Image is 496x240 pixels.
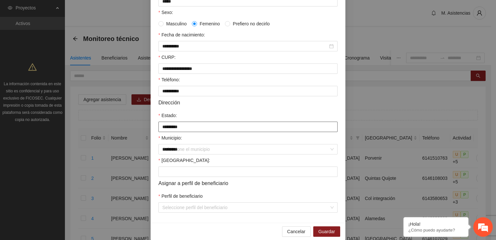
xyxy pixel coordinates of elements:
span: Estamos en línea. [38,81,90,147]
label: Teléfono: [158,76,180,83]
input: Municipio: [162,144,329,154]
label: Municipio: [158,134,182,141]
div: ¡Hola! [408,221,464,227]
span: Masculino [164,20,189,27]
span: Asignar a perfil de beneficiario [158,179,228,187]
div: Minimizar ventana de chat en vivo [106,3,122,19]
input: Perfil de beneficiario [162,203,329,212]
div: Chatee con nosotros ahora [34,33,109,42]
input: Colonia: [158,167,338,177]
input: CURP: [158,63,338,74]
input: Fecha de nacimiento: [162,43,328,50]
span: Guardar [318,228,335,235]
span: Femenino [197,20,222,27]
button: Guardar [313,226,340,237]
label: Colonia: [158,157,210,164]
label: Estado: [158,112,177,119]
button: Cancelar [282,226,311,237]
span: Dirección [158,99,180,107]
label: Sexo: [158,9,173,16]
textarea: Escriba su mensaje y pulse “Intro” [3,166,124,189]
input: Estado: [158,122,338,132]
input: Teléfono: [158,86,338,96]
label: Perfil de beneficiario [158,193,203,200]
span: Prefiero no decirlo [230,20,272,27]
label: CURP: [158,54,176,61]
p: ¿Cómo puedo ayudarte? [408,228,464,233]
span: Cancelar [287,228,305,235]
label: Fecha de nacimiento: [158,31,205,38]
